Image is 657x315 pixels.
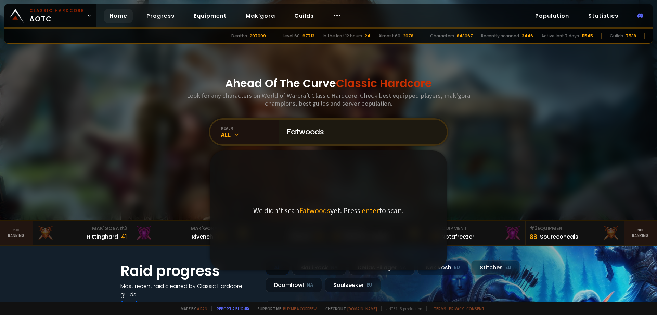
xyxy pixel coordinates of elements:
div: Soulseeker [325,278,381,292]
span: AOTC [29,8,84,24]
h1: Raid progress [120,260,257,282]
a: Guilds [289,9,319,23]
div: realm [221,125,279,131]
div: 24 [365,33,370,39]
span: Support me, [253,306,317,311]
a: Seeranking [624,221,657,245]
div: All [221,131,279,138]
span: enter [362,206,379,215]
div: Notafreezer [441,232,474,241]
h1: Ahead Of The Curve [225,75,432,92]
a: Consent [466,306,485,311]
a: Privacy [449,306,464,311]
div: Level 60 [283,33,300,39]
div: 41 [121,232,127,241]
a: a fan [197,306,207,311]
p: We didn't scan yet. Press to scan. [253,206,404,215]
a: #2Equipment88Notafreezer [427,221,526,245]
div: 207009 [250,33,266,39]
div: Rivench [192,232,213,241]
span: Checkout [321,306,377,311]
div: Doomhowl [266,278,322,292]
a: Buy me a coffee [283,306,317,311]
div: Nek'Rosh [417,260,468,275]
small: EU [505,264,511,271]
a: Classic HardcoreAOTC [4,4,96,27]
div: Equipment [530,225,620,232]
span: Classic Hardcore [336,75,432,91]
div: 88 [530,232,537,241]
div: 3446 [522,33,533,39]
a: Progress [141,9,180,23]
a: Population [530,9,575,23]
div: Equipment [431,225,521,232]
div: Characters [430,33,454,39]
small: Classic Hardcore [29,8,84,14]
h3: Look for any characters on World of Warcraft Classic Hardcore. Check best equipped players, mak'g... [184,92,473,107]
div: Hittinghard [87,232,118,241]
a: See all progress [120,299,165,307]
h4: Most recent raid cleaned by Classic Hardcore guilds [120,282,257,299]
a: Terms [434,306,446,311]
div: 848067 [457,33,473,39]
div: 7538 [626,33,636,39]
span: # 3 [119,225,127,232]
div: Sourceoheals [540,232,578,241]
span: # 3 [530,225,538,232]
small: EU [454,264,460,271]
span: Fatwoods [299,206,330,215]
div: 2078 [403,33,413,39]
div: Stitches [471,260,520,275]
a: Mak'gora [240,9,281,23]
a: Mak'Gora#2Rivench100 [131,221,230,245]
div: Active last 7 days [541,33,579,39]
div: Guilds [610,33,623,39]
a: Statistics [583,9,624,23]
a: Home [104,9,133,23]
a: Equipment [188,9,232,23]
div: Mak'Gora [37,225,127,232]
div: Recently scanned [481,33,519,39]
div: Almost 60 [378,33,400,39]
span: v. d752d5 - production [381,306,422,311]
div: 11545 [582,33,593,39]
div: In the last 12 hours [323,33,362,39]
a: [DOMAIN_NAME] [347,306,377,311]
div: 67713 [302,33,314,39]
a: #3Equipment88Sourceoheals [526,221,624,245]
div: Deaths [231,33,247,39]
small: NA [307,282,313,289]
span: Made by [177,306,207,311]
div: Mak'Gora [136,225,226,232]
a: Mak'Gora#3Hittinghard41 [33,221,131,245]
a: Report a bug [217,306,243,311]
small: EU [366,282,372,289]
input: Search a character... [283,120,439,144]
